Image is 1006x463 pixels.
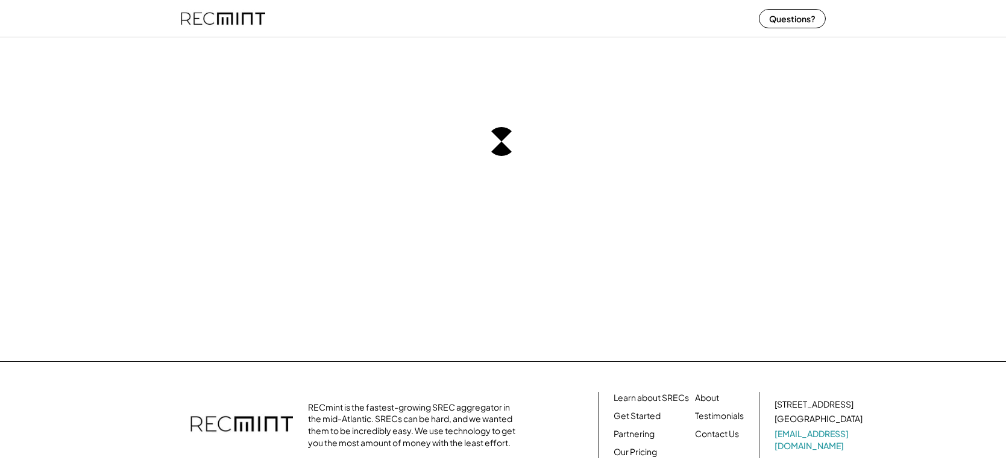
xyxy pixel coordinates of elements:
a: Learn about SRECs [614,392,689,404]
div: [GEOGRAPHIC_DATA] [775,413,863,425]
a: Our Pricing [614,446,657,458]
a: Contact Us [695,428,739,440]
button: Questions? [759,9,826,28]
a: Testimonials [695,410,744,422]
div: RECmint is the fastest-growing SREC aggregator in the mid-Atlantic. SRECs can be hard, and we wan... [308,402,522,449]
div: [STREET_ADDRESS] [775,399,854,411]
a: About [695,392,719,404]
a: Partnering [614,428,655,440]
a: Get Started [614,410,661,422]
img: recmint-logotype%403x.png [190,404,293,446]
img: recmint-logotype%403x%20%281%29.jpeg [181,2,265,34]
a: [EMAIL_ADDRESS][DOMAIN_NAME] [775,428,865,452]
